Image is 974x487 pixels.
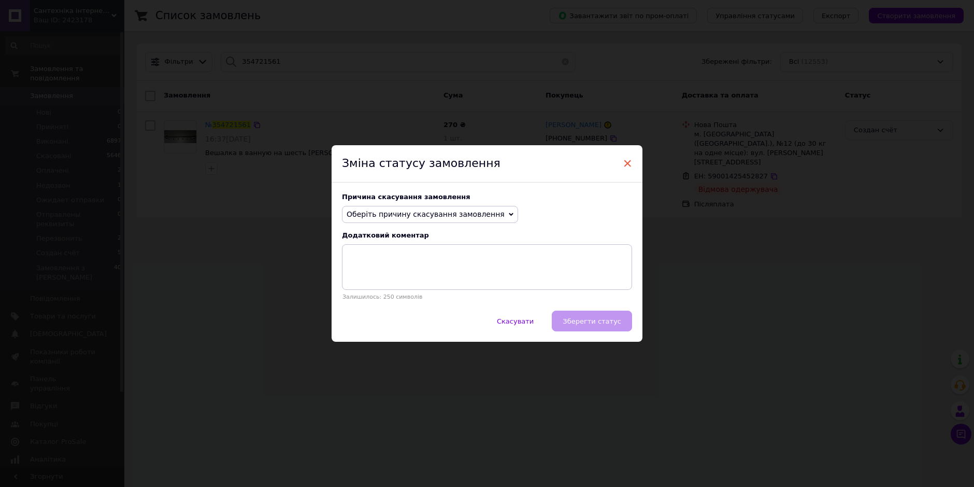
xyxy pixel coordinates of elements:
[342,193,632,201] div: Причина скасування замовлення
[342,231,632,239] div: Додатковий коментар
[347,210,505,218] span: Оберіть причину скасування замовлення
[342,294,632,300] p: Залишилось: 250 символів
[497,317,534,325] span: Скасувати
[332,145,642,183] div: Зміна статусу замовлення
[486,311,545,331] button: Скасувати
[623,155,632,172] span: ×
